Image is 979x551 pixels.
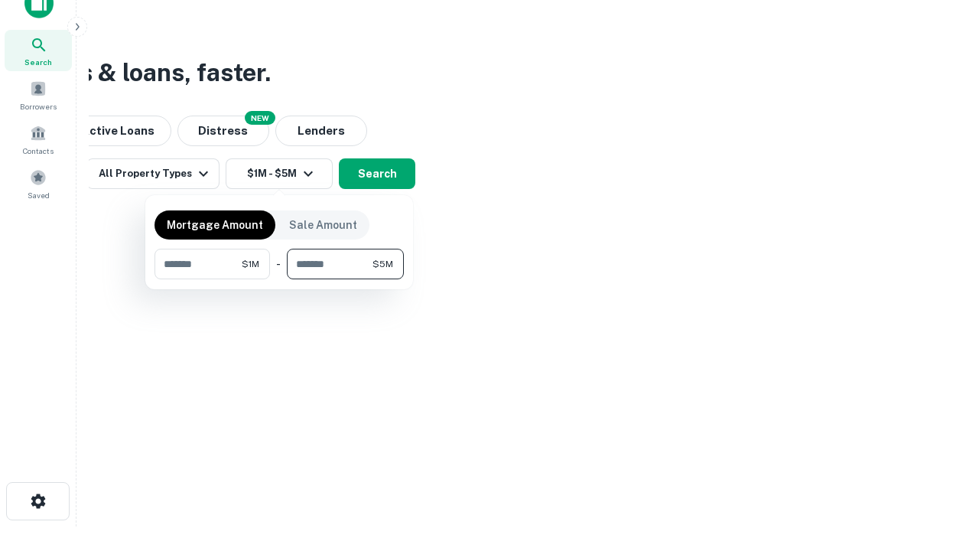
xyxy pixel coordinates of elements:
[276,249,281,279] div: -
[289,217,357,233] p: Sale Amount
[167,217,263,233] p: Mortgage Amount
[903,429,979,502] iframe: Chat Widget
[372,257,393,271] span: $5M
[242,257,259,271] span: $1M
